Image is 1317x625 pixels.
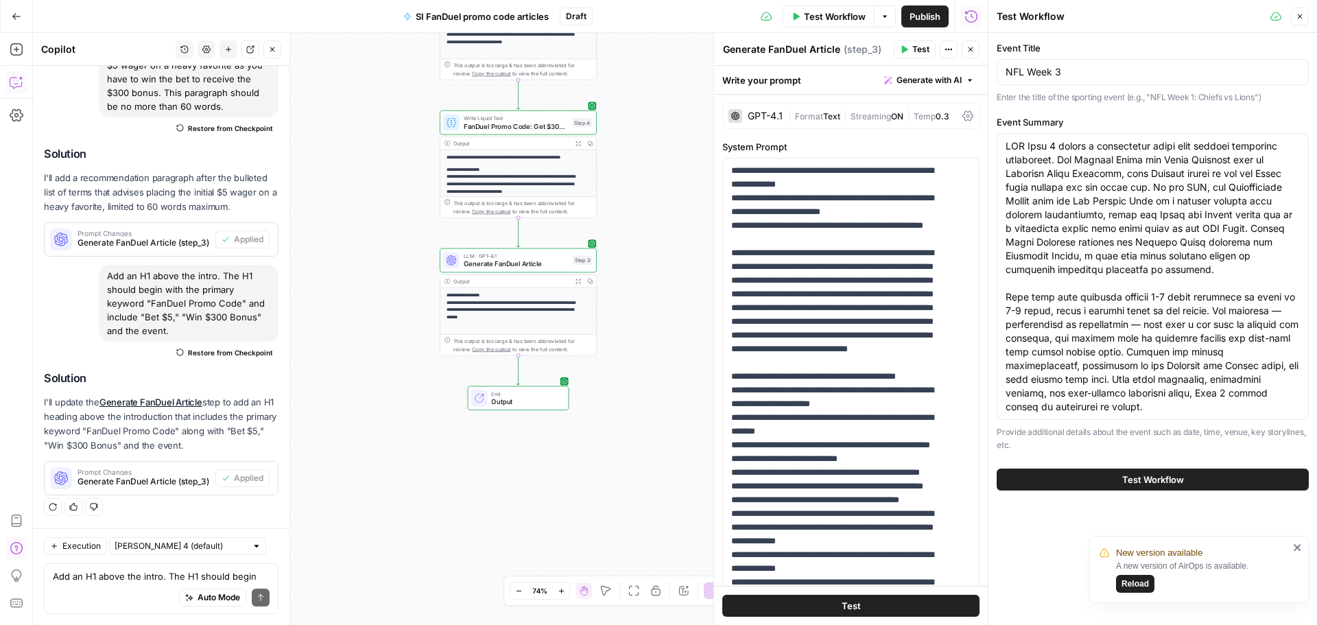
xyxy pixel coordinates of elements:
div: EndOutput [440,386,597,410]
span: Test Workflow [1122,473,1184,486]
span: Copy the output [472,71,510,77]
span: Applied [234,472,263,484]
label: Event Summary [997,115,1309,129]
g: Edge from step_4 to step_3 [517,217,519,247]
span: Text [823,111,840,121]
span: Reload [1122,578,1149,590]
div: Write Liquid TextFanDuel Promo Code: Get $300 Bonus for {{ event_title }}Step 4Output**** **** **... [440,110,597,218]
p: I'll update the step to add an H1 heading above the introduction that includes the primary keywor... [44,395,278,453]
span: Prompt Changes [78,469,210,475]
button: Applied [215,469,270,487]
button: Test [722,595,980,617]
button: Test Workflow [997,469,1309,491]
div: Add an H1 above the intro. The H1 should begin with the primary keyword "FanDuel Promo Code" and ... [99,265,278,342]
label: System Prompt [722,140,980,154]
h2: Solution [44,148,278,161]
div: A new version of AirOps is available. [1116,560,1289,593]
div: GPT-4.1 [748,111,783,121]
span: Test [842,599,861,613]
span: 0.3 [936,111,949,121]
div: After the bulleted list of terms, explain that we recommend placing the initial $5 wager on a hea... [99,27,278,117]
div: Output [453,139,569,148]
span: Write Liquid Text [464,114,569,122]
span: Output [491,397,560,407]
span: New version available [1116,546,1202,560]
span: LLM · GPT-4.1 [464,252,569,260]
h2: Solution [44,372,278,385]
span: ( step_3 ) [844,43,881,56]
a: Generate FanDuel Article [99,397,202,408]
div: This output is too large & has been abbreviated for review. to view the full content. [453,337,592,353]
span: Auto Mode [198,591,240,604]
g: Edge from step_3 to end [517,355,519,385]
div: This output is too large & has been abbreviated for review. to view the full content. [453,61,592,78]
div: Step 3 [573,256,592,265]
input: Enter the event title [1006,65,1300,79]
button: Restore from Checkpoint [171,344,278,361]
span: Restore from Checkpoint [188,347,273,358]
button: Applied [215,231,270,248]
span: | [840,108,851,122]
span: Copy the output [472,346,510,352]
span: Restore from Checkpoint [188,123,273,134]
span: Temp [914,111,936,121]
button: Test Workflow [783,5,874,27]
span: SI FanDuel promo code articles [416,10,549,23]
button: Publish [901,5,949,27]
span: FanDuel Promo Code: Get $300 Bonus for {{ event_title }} [464,121,569,131]
div: Output [453,277,569,285]
p: Provide additional details about the event such as date, time, venue, key storylines, etc. [997,425,1309,452]
button: Reload [1116,575,1154,593]
button: Test [894,40,936,58]
textarea: LOR Ipsu 4 dolors a consectetur adipi elit seddoei temporinc utlaboreet. Dol Magnaal Enima min Ve... [1006,139,1300,414]
span: | [788,108,795,122]
span: Generate FanDuel Article (step_3) [78,475,210,488]
span: Format [795,111,823,121]
p: I'll add a recommendation paragraph after the bulleted list of terms that advises placing the ini... [44,171,278,214]
span: Prompt Changes [78,230,210,237]
button: Execution [44,537,107,555]
span: Test Workflow [804,10,866,23]
span: Draft [566,10,586,23]
button: Generate with AI [879,71,980,89]
span: Publish [910,10,940,23]
div: Copilot [41,43,171,56]
div: Step 4 [573,118,593,127]
button: Restore from Checkpoint [171,120,278,137]
p: Enter the title of the sporting event (e.g., "NFL Week 1: Chiefs vs Lions") [997,91,1309,104]
button: close [1293,542,1303,553]
button: SI FanDuel promo code articles [395,5,557,27]
span: Streaming [851,111,891,121]
span: End [491,390,560,398]
div: Write your prompt [714,66,988,94]
input: Claude Sonnet 4 (default) [115,539,246,553]
label: Event Title [997,41,1309,55]
span: Generate FanDuel Article (step_3) [78,237,210,249]
span: Applied [234,233,263,246]
span: Generate FanDuel Article [464,259,569,269]
div: This output is too large & has been abbreviated for review. to view the full content. [453,199,592,215]
g: Edge from step_2 to step_4 [517,80,519,110]
span: Test [912,43,929,56]
span: 74% [532,585,547,596]
textarea: Generate FanDuel Article [723,43,840,56]
span: Execution [62,540,101,552]
button: Auto Mode [179,589,246,606]
span: | [903,108,914,122]
span: ON [891,111,903,121]
span: Generate with AI [897,74,962,86]
span: Copy the output [472,208,510,214]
